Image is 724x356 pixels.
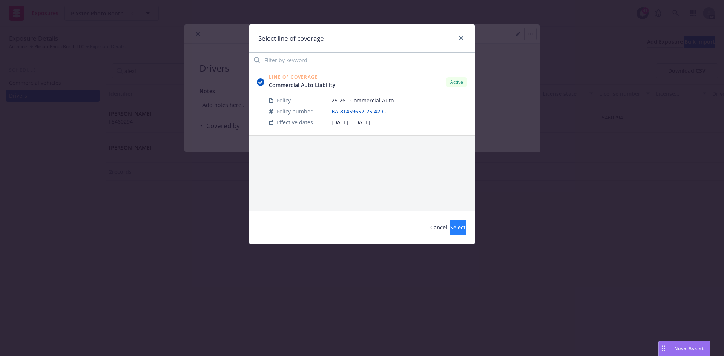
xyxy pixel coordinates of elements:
a: Commercial Auto Liability [269,81,342,89]
button: Cancel [430,220,447,235]
button: Nova Assist [658,341,710,356]
span: Active [449,79,464,86]
h1: Select line of coverage [258,34,324,43]
a: BA-8T459652-25-42-G [331,108,392,115]
span: Policy number [276,107,313,115]
span: Cancel [430,224,447,231]
a: close [457,34,466,43]
span: 25-26 - Commercial Auto [331,96,467,104]
span: [DATE] - [DATE] [331,118,467,126]
div: Drag to move [659,341,668,356]
input: Filter by keyword [249,52,475,67]
button: Select [450,220,466,235]
span: Policy [276,96,291,104]
span: Effective dates [276,118,313,126]
span: Select [450,224,466,231]
span: Nova Assist [674,345,704,351]
span: Line of Coverage [269,75,342,79]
